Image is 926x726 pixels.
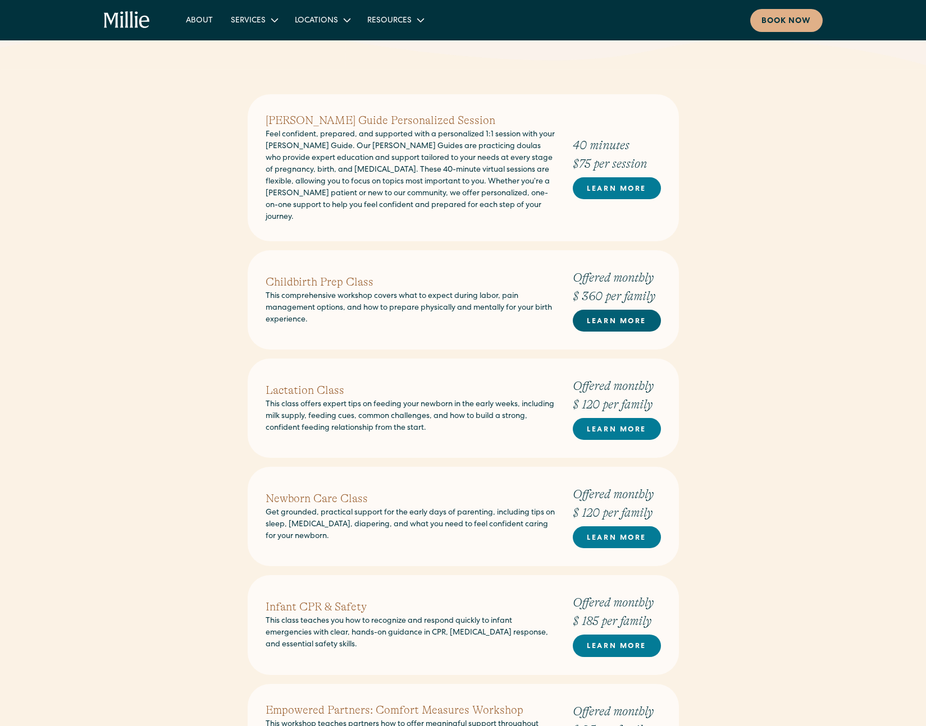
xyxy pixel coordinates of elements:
[573,702,661,720] div: Offered monthly
[573,395,661,413] div: $ 120 per family
[573,136,661,154] div: 40 minutes
[750,9,823,32] a: Book now
[266,599,555,615] h2: Infant CPR & Safety
[266,291,555,326] p: This comprehensive workshop covers what to expect during labor, pain management options, and how ...
[266,399,555,434] p: This class offers expert tips on feeding your newborn in the early weeks, including milk supply, ...
[367,15,412,27] div: Resources
[573,177,661,199] a: LEARN MORE
[286,11,358,29] div: Locations
[222,11,286,29] div: Services
[266,507,555,543] p: Get grounded, practical support for the early days of parenting, including tips on sleep, [MEDICA...
[266,274,555,291] h2: Childbirth Prep Class
[573,593,661,612] div: Offered monthly
[573,635,661,656] a: LEARN MORE
[266,129,555,223] p: Feel confident, prepared, and supported with a personalized 1:1 session with your [PERSON_NAME] G...
[573,526,661,548] a: LEARN MORE
[177,11,222,29] a: About
[104,11,150,29] a: home
[761,16,811,27] div: Book now
[231,15,266,27] div: Services
[573,287,661,305] div: $ 360 per family
[573,485,661,503] div: Offered monthly
[266,702,555,719] h2: Empowered Partners: Comfort Measures Workshop
[573,376,661,395] div: Offered monthly
[295,15,338,27] div: Locations
[266,112,555,129] h2: [PERSON_NAME] Guide Personalized Session
[266,490,555,507] h2: Newborn Care Class
[573,503,661,522] div: $ 120 per family
[266,382,555,399] h2: Lactation Class
[573,612,661,630] div: $ 185 per family
[358,11,432,29] div: Resources
[573,268,661,287] div: Offered monthly
[573,154,661,173] div: $75 per session
[573,418,661,440] a: LEARN MORE
[266,615,555,651] p: This class teaches you how to recognize and respond quickly to infant emergencies with clear, han...
[573,310,661,332] a: LEARN MORE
